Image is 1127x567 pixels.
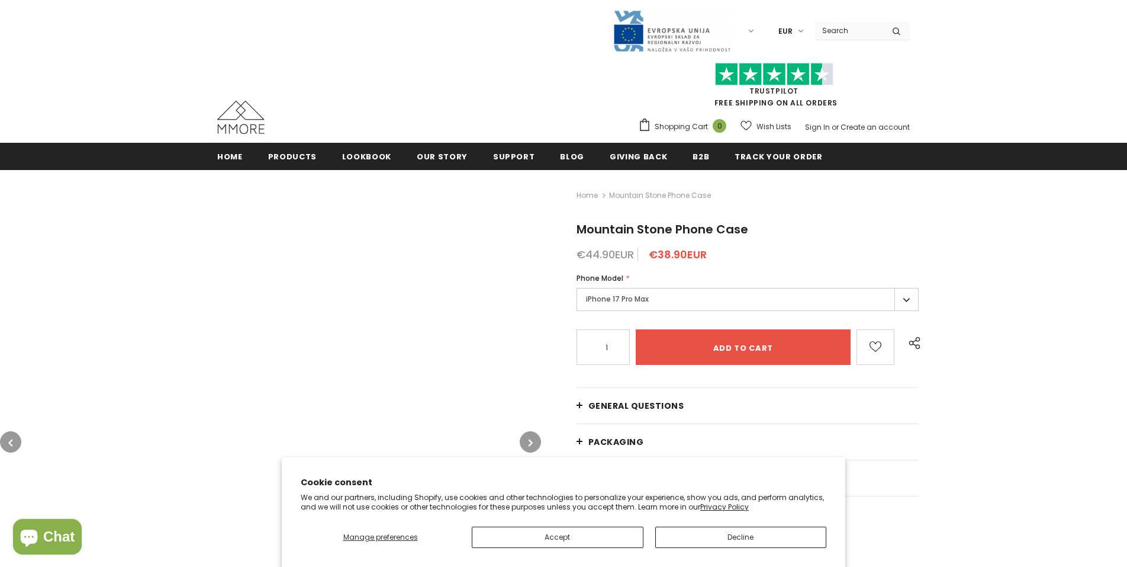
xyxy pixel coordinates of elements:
button: Manage preferences [301,527,460,548]
span: Our Story [417,151,468,162]
span: Mountain Stone Phone Case [577,221,748,238]
a: B2B [693,143,709,169]
a: Javni Razpis [613,25,731,36]
a: support [493,143,535,169]
span: support [493,151,535,162]
span: Track your order [735,151,822,162]
input: Add to cart [636,329,851,365]
a: PACKAGING [577,424,919,460]
h2: Cookie consent [301,476,826,489]
span: FREE SHIPPING ON ALL ORDERS [638,68,910,108]
a: Trustpilot [749,86,798,96]
span: Shopping Cart [655,121,708,133]
a: Our Story [417,143,468,169]
span: B2B [693,151,709,162]
inbox-online-store-chat: Shopify online store chat [9,519,85,558]
a: General Questions [577,388,919,424]
img: MMORE Cases [217,101,265,134]
a: Track your order [735,143,822,169]
span: Lookbook [342,151,391,162]
a: Home [217,143,243,169]
span: PACKAGING [588,436,644,448]
a: Home [577,188,598,203]
a: Products [268,143,317,169]
span: €44.90EUR [577,247,634,262]
a: Giving back [610,143,667,169]
span: or [832,122,839,132]
label: iPhone 17 Pro Max [577,288,919,311]
span: Blog [560,151,584,162]
p: We and our partners, including Shopify, use cookies and other technologies to personalize your ex... [301,493,826,511]
a: Sign In [805,122,830,132]
span: Products [268,151,317,162]
span: 0 [713,119,726,133]
span: General Questions [588,400,684,412]
a: Shopping Cart 0 [638,118,732,136]
span: €38.90EUR [649,247,707,262]
span: Mountain Stone Phone Case [609,188,711,203]
span: Phone Model [577,273,623,283]
img: Trust Pilot Stars [715,63,833,86]
span: Wish Lists [756,121,791,133]
a: Create an account [841,122,910,132]
a: Privacy Policy [700,502,749,512]
a: Wish Lists [740,116,791,137]
span: Manage preferences [343,532,418,542]
span: Giving back [610,151,667,162]
img: Javni Razpis [613,9,731,53]
span: EUR [778,25,793,37]
button: Decline [655,527,827,548]
button: Accept [472,527,643,548]
span: Home [217,151,243,162]
input: Search Site [815,22,883,39]
a: Lookbook [342,143,391,169]
a: Blog [560,143,584,169]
